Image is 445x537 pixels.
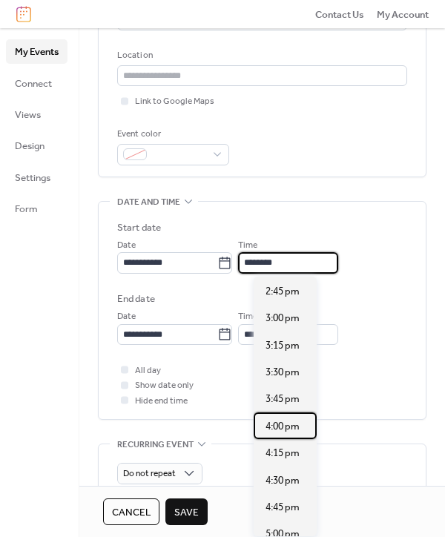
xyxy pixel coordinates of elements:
[165,498,208,525] button: Save
[266,338,300,353] span: 3:15 pm
[238,309,257,324] span: Time
[15,45,59,59] span: My Events
[315,7,364,22] a: Contact Us
[135,394,188,409] span: Hide end time
[15,108,41,122] span: Views
[16,6,31,22] img: logo
[135,94,214,109] span: Link to Google Maps
[6,71,67,95] a: Connect
[15,202,38,217] span: Form
[117,238,136,253] span: Date
[266,311,300,326] span: 3:00 pm
[123,465,176,482] span: Do not repeat
[6,197,67,220] a: Form
[117,127,226,142] div: Event color
[117,438,194,452] span: Recurring event
[266,284,300,299] span: 2:45 pm
[6,134,67,157] a: Design
[238,238,257,253] span: Time
[117,48,404,63] div: Location
[266,446,300,461] span: 4:15 pm
[6,39,67,63] a: My Events
[266,365,300,380] span: 3:30 pm
[117,291,155,306] div: End date
[15,139,44,154] span: Design
[117,194,180,209] span: Date and time
[266,500,300,515] span: 4:45 pm
[6,102,67,126] a: Views
[135,378,194,393] span: Show date only
[6,165,67,189] a: Settings
[112,505,151,520] span: Cancel
[266,419,300,434] span: 4:00 pm
[377,7,429,22] a: My Account
[266,473,300,488] span: 4:30 pm
[266,392,300,406] span: 3:45 pm
[117,309,136,324] span: Date
[117,220,161,235] div: Start date
[135,363,161,378] span: All day
[15,76,52,91] span: Connect
[174,505,199,520] span: Save
[15,171,50,185] span: Settings
[103,498,159,525] button: Cancel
